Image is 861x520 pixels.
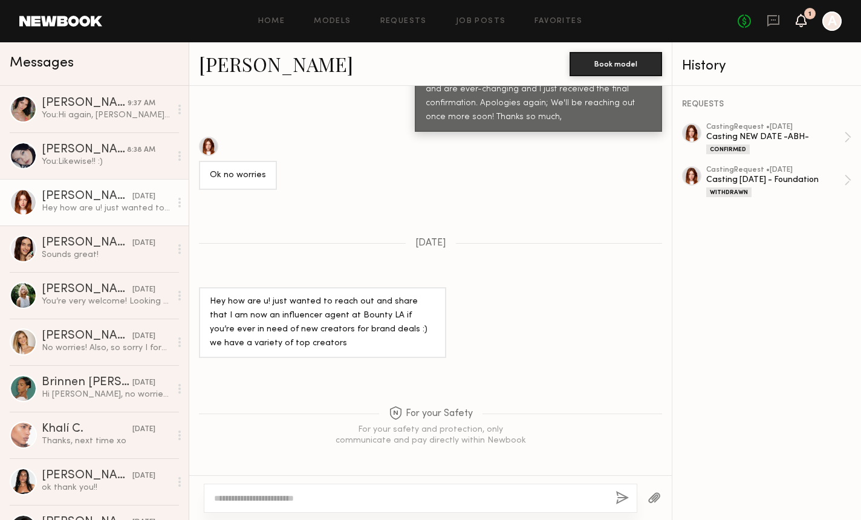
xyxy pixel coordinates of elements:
div: [DATE] [132,331,155,342]
div: [PERSON_NAME] [42,330,132,342]
div: Casting NEW DATE -ABH- [706,131,844,143]
a: Job Posts [456,18,506,25]
div: casting Request • [DATE] [706,166,844,174]
a: Book model [570,58,662,68]
div: REQUESTS [682,100,851,109]
div: History [682,59,851,73]
div: For your safety and protection, only communicate and pay directly within Newbook [334,424,527,446]
div: You’re very welcome! Looking forward to it :) [42,296,171,307]
div: [DATE] [132,470,155,482]
a: Home [258,18,285,25]
div: [PERSON_NAME] [42,470,132,482]
div: ok thank you!! [42,482,171,493]
a: [PERSON_NAME] [199,51,353,77]
div: You: Likewise!! :) [42,156,171,167]
div: [PERSON_NAME] [42,144,127,156]
div: Casting [DATE] - Foundation [706,174,844,186]
div: 9:37 AM [128,98,155,109]
div: Sounds great! [42,249,171,261]
div: Confirmed [706,145,750,154]
div: [DATE] [132,424,155,435]
div: [PERSON_NAME] [42,237,132,249]
a: Favorites [534,18,582,25]
div: [DATE] [132,377,155,389]
div: Brinnen [PERSON_NAME] [42,377,132,389]
div: Thanks, next time xo [42,435,171,447]
div: [PERSON_NAME] [42,190,132,203]
div: Hey how are u! just wanted to reach out and share that I am now an influencer agent at Bounty LA ... [42,203,171,214]
a: A [822,11,842,31]
span: Messages [10,56,74,70]
div: casting Request • [DATE] [706,123,844,131]
div: [PERSON_NAME] [42,97,128,109]
div: [DATE] [132,238,155,249]
a: Requests [380,18,427,25]
span: [DATE] [415,238,446,249]
div: [DATE] [132,191,155,203]
a: Models [314,18,351,25]
div: You: Hi again, [PERSON_NAME]! The models for [DATE] shoot have been booked. We'll reach out for t... [42,109,171,121]
div: [DATE] [132,284,155,296]
div: Hi [PERSON_NAME], no worries, thank you! [42,389,171,400]
a: castingRequest •[DATE]Casting NEW DATE -ABH-Confirmed [706,123,851,154]
div: Khalí C. [42,423,132,435]
div: Hey how are u! just wanted to reach out and share that I am now an influencer agent at Bounty LA ... [210,295,435,351]
div: No worries! Also, so sorry I forgot to respond to the message above. But I would’ve loved to work... [42,342,171,354]
span: For your Safety [389,406,473,421]
div: 8:38 AM [127,145,155,156]
div: Ok no worries [210,169,266,183]
a: castingRequest •[DATE]Casting [DATE] - FoundationWithdrawn [706,166,851,197]
div: Withdrawn [706,187,752,197]
div: [PERSON_NAME] [42,284,132,296]
button: Book model [570,52,662,76]
div: 1 [808,11,811,18]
